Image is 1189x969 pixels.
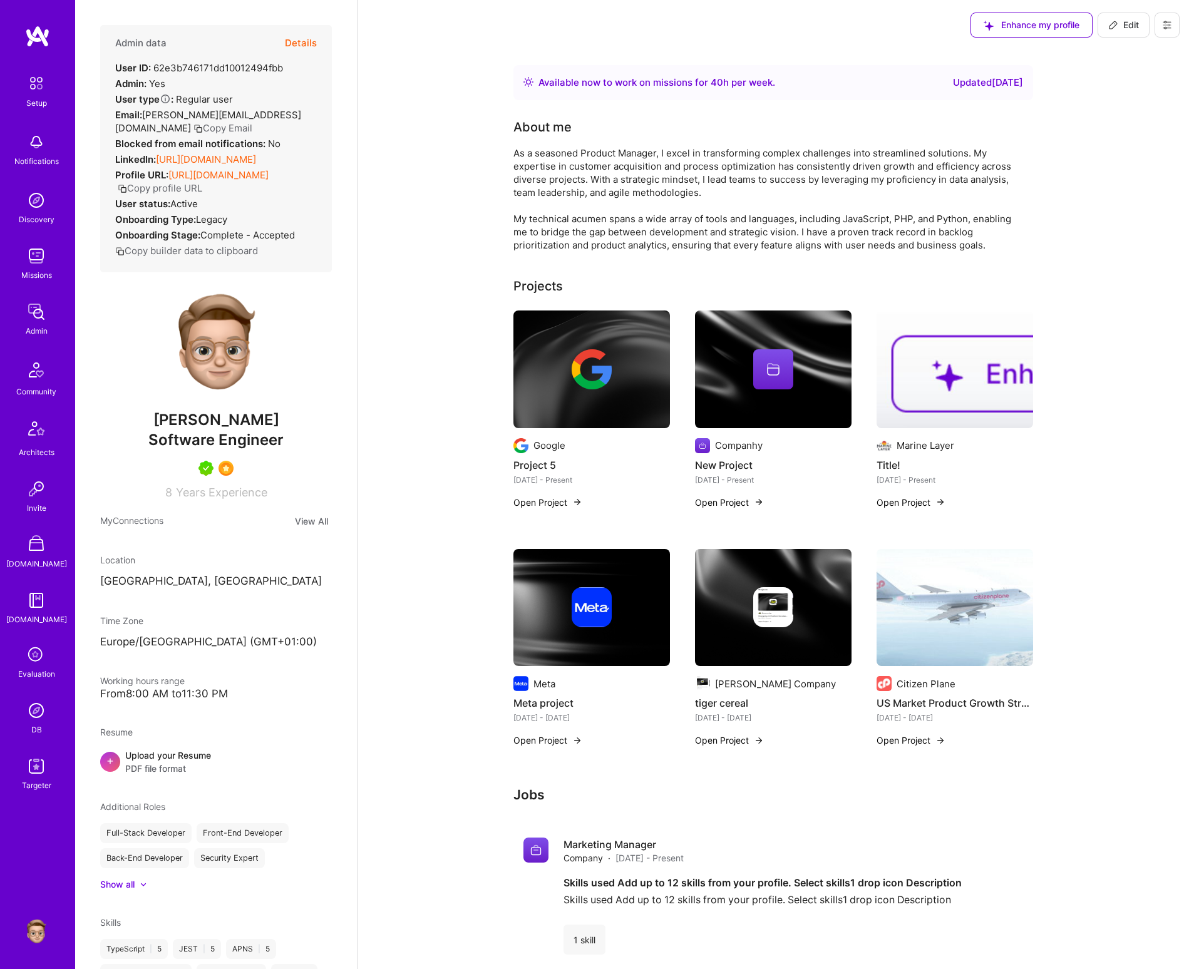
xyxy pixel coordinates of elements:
[100,727,133,737] span: Resume
[115,93,233,106] div: Regular user
[100,411,332,429] span: [PERSON_NAME]
[165,486,172,499] span: 8
[115,61,283,74] div: 62e3b746171dd10012494fbb
[115,138,268,150] strong: Blocked from email notifications:
[166,292,266,392] img: User Avatar
[523,838,548,863] img: Company logo
[100,801,165,812] span: Additional Roles
[168,169,269,181] a: [URL][DOMAIN_NAME]
[115,109,142,121] strong: Email:
[115,62,151,74] strong: User ID:
[100,749,332,775] div: +Upload your ResumePDF file format
[115,77,165,90] div: Yes
[513,676,528,691] img: Company logo
[695,549,852,667] img: cover
[176,486,267,499] span: Years Experience
[513,438,528,453] img: Company logo
[115,153,156,165] strong: LinkedIn:
[115,198,170,210] strong: User status:
[156,153,256,165] a: [URL][DOMAIN_NAME]
[100,823,192,843] div: Full-Stack Developer
[18,667,55,680] div: Evaluation
[115,229,200,241] strong: Onboarding Stage:
[715,439,763,452] div: Companhy
[695,695,852,711] h4: tiger cereal
[19,213,54,226] div: Discovery
[877,473,1033,486] div: [DATE] - Present
[523,77,533,87] img: Availability
[24,244,49,269] img: teamwork
[1108,19,1139,31] span: Edit
[513,695,670,711] h4: Meta project
[513,146,1014,252] div: As a seasoned Product Manager, I excel in transforming complex challenges into streamlined soluti...
[897,439,954,452] div: Marine Layer
[125,749,211,775] div: Upload your Resume
[193,121,252,135] button: Copy Email
[100,848,189,868] div: Back-End Developer
[877,496,945,509] button: Open Project
[258,944,260,954] span: |
[100,878,135,891] div: Show all
[695,711,852,724] div: [DATE] - [DATE]
[26,324,48,337] div: Admin
[615,851,684,864] span: [DATE] - Present
[150,944,152,954] span: |
[538,75,775,90] div: Available now to work on missions for h per week .
[118,184,127,193] i: icon Copy
[513,496,582,509] button: Open Project
[21,355,51,385] img: Community
[608,851,610,864] span: ·
[21,919,52,944] a: User Avatar
[513,473,670,486] div: [DATE] - Present
[200,229,295,241] span: Complete - Accepted
[513,549,670,667] img: cover
[115,38,167,49] h4: Admin data
[877,734,945,747] button: Open Project
[194,848,265,868] div: Security Expert
[564,838,684,851] h4: Marketing Manager
[695,473,852,486] div: [DATE] - Present
[877,438,892,453] img: Company logo
[935,497,945,507] img: arrow-right
[148,431,284,449] span: Software Engineer
[24,188,49,213] img: discovery
[935,736,945,746] img: arrow-right
[970,13,1093,38] button: Enhance my profile
[125,762,211,775] span: PDF file format
[285,25,317,61] button: Details
[24,299,49,324] img: admin teamwork
[754,736,764,746] img: arrow-right
[14,155,59,168] div: Notifications
[106,754,114,767] span: +
[711,76,723,88] span: 40
[877,695,1033,711] h4: US Market Product Growth Strategy
[24,130,49,155] img: bell
[100,939,168,959] div: TypeScript 5
[219,461,234,476] img: SelectionTeam
[533,439,565,452] div: Google
[753,587,793,627] img: Company logo
[19,446,54,459] div: Architects
[115,78,147,90] strong: Admin:
[877,711,1033,724] div: [DATE] - [DATE]
[513,787,1033,802] h3: Jobs
[513,734,582,747] button: Open Project
[695,310,852,428] img: cover
[115,213,196,225] strong: Onboarding Type:
[31,723,42,736] div: DB
[695,438,710,453] img: Company logo
[100,635,332,650] p: Europe/[GEOGRAPHIC_DATA] (GMT+01:00 )
[513,277,563,295] div: Projects
[197,823,289,843] div: Front-End Developer
[6,613,67,626] div: [DOMAIN_NAME]
[564,851,603,864] span: Company
[115,109,301,134] span: [PERSON_NAME][EMAIL_ADDRESS][DOMAIN_NAME]
[21,416,51,446] img: Architects
[21,269,52,282] div: Missions
[170,198,198,210] span: Active
[24,476,49,501] img: Invite
[695,676,710,691] img: Company logo
[513,711,670,724] div: [DATE] - [DATE]
[27,501,46,515] div: Invite
[16,385,56,398] div: Community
